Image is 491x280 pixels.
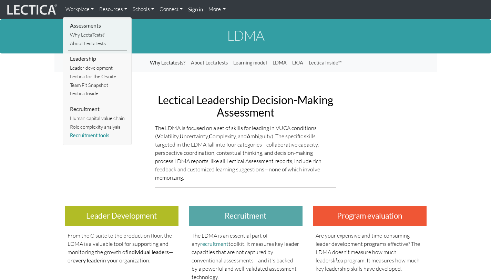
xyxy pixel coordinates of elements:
li: Leadership [68,53,127,64]
li: Recruitment [68,104,127,114]
a: Lectica Inside™ [306,56,344,69]
a: More [206,3,229,16]
a: Role complexity analysis [68,123,127,131]
p: Are your expensive and time-consuming leader development programs effective? The LDMA doesn't mea... [316,231,424,273]
a: LDMA [270,56,289,69]
a: recruitment [200,240,228,247]
strong: A [247,133,250,139]
p: From the C-suite to the production floor, the LDMA is a valuable tool for supporting and monitori... [68,231,176,264]
h3: Program evaluation [313,206,427,226]
h1: LDMA [54,28,437,43]
li: Assessments [68,20,127,31]
p: The LDMA is focused on a set of skills for leading in VUCA conditions ( olatility, ncertainty, om... [155,124,336,182]
a: Workplace [63,3,96,16]
strong: Sign in [188,6,203,12]
a: Leader development [68,64,127,72]
strong: V [157,133,161,139]
strong: C [209,133,213,139]
a: LRJA [289,56,306,69]
a: Recruitment tools [68,131,127,140]
a: About LectaTests [188,56,231,69]
a: Sign in [185,3,206,17]
a: Learning model [231,56,270,69]
em: like [333,257,340,264]
h2: Lectical Leadership Decision-Making Assessment [155,94,336,118]
h3: Leader Development [65,206,178,226]
a: Lectica Inside [68,89,127,98]
strong: individual leaders [127,249,169,255]
strong: every leader [73,257,102,263]
a: Team Fit Snapshot [68,81,127,90]
a: Why LectaTests? [68,31,127,39]
a: Schools [130,3,157,16]
a: Resources [96,3,130,16]
a: Connect [157,3,185,16]
h3: Recruitment [189,206,303,226]
strong: U [180,133,184,139]
a: Human capital value chain [68,114,127,123]
a: About LectaTests [68,39,127,48]
a: Why Lectatests? [147,56,188,69]
a: Lectica for the C-suite [68,72,127,81]
img: lecticalive [6,3,57,16]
